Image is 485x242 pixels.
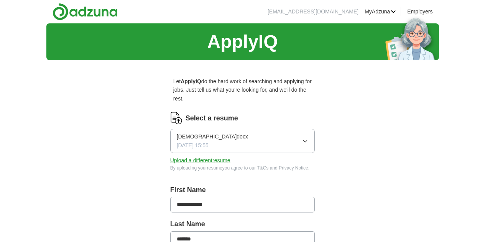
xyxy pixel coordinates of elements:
button: [DEMOGRAPHIC_DATA]docx[DATE] 15:55 [170,129,315,153]
a: Employers [407,7,432,16]
label: First Name [170,184,315,196]
div: By uploading your resume you agree to our and . [170,165,315,172]
a: T&Cs [257,165,268,171]
label: Last Name [170,219,315,230]
li: [EMAIL_ADDRESS][DOMAIN_NAME] [268,7,358,16]
label: Select a resume [186,113,238,124]
img: CV Icon [170,112,182,124]
p: Let do the hard work of searching and applying for jobs. Just tell us what you're looking for, an... [170,74,315,106]
h1: ApplyIQ [207,27,278,57]
span: [DEMOGRAPHIC_DATA]docx [177,132,248,141]
a: MyAdzuna [365,7,396,16]
span: [DATE] 15:55 [177,141,209,150]
button: Upload a differentresume [170,156,230,165]
img: Adzuna logo [53,3,118,20]
a: Privacy Notice [279,165,308,171]
strong: ApplyIQ [181,78,201,84]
